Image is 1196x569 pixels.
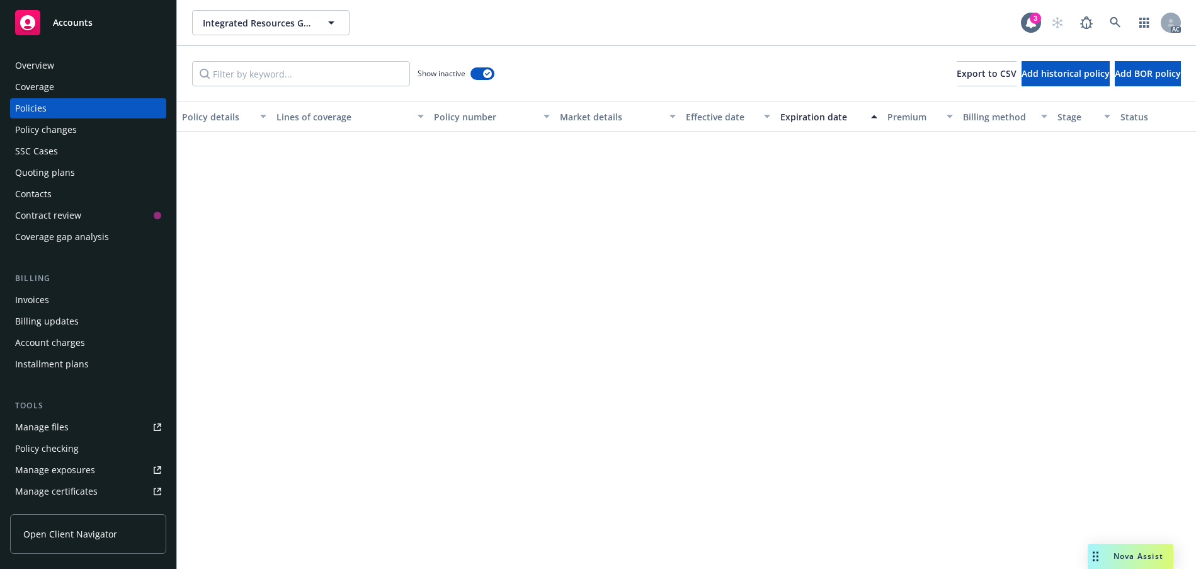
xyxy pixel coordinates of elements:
div: Premium [887,110,939,124]
button: Policy details [177,101,271,132]
div: Policy number [434,110,536,124]
a: Switch app [1132,10,1157,35]
span: Add historical policy [1022,67,1110,79]
div: Stage [1057,110,1096,124]
button: Add BOR policy [1115,61,1181,86]
div: Billing [10,272,166,285]
button: Integrated Resources Group, Inc. [192,10,350,35]
a: Report a Bug [1074,10,1099,35]
div: Installment plans [15,354,89,374]
div: Policies [15,98,47,118]
button: Premium [882,101,958,132]
button: Market details [555,101,681,132]
a: Policy changes [10,120,166,140]
a: Quoting plans [10,163,166,183]
div: Manage certificates [15,481,98,502]
span: Show inactive [418,68,465,79]
div: Expiration date [780,110,863,124]
div: Manage exposures [15,460,95,480]
button: Policy number [429,101,555,132]
span: Open Client Navigator [23,527,117,541]
div: Coverage gap analysis [15,227,109,247]
div: Policy checking [15,439,79,459]
div: Contacts [15,184,52,204]
span: Add BOR policy [1115,67,1181,79]
a: Contract review [10,205,166,226]
div: Drag to move [1088,544,1103,569]
button: Expiration date [775,101,882,132]
button: Add historical policy [1022,61,1110,86]
a: Accounts [10,5,166,40]
a: Manage certificates [10,481,166,502]
div: Policy details [182,110,253,124]
a: Installment plans [10,354,166,374]
div: Billing method [963,110,1034,124]
div: Policy changes [15,120,77,140]
button: Lines of coverage [271,101,429,132]
div: Overview [15,55,54,76]
span: Export to CSV [957,67,1017,79]
div: Quoting plans [15,163,75,183]
a: Manage exposures [10,460,166,480]
a: Manage claims [10,503,166,523]
div: Manage claims [15,503,79,523]
a: Overview [10,55,166,76]
button: Billing method [958,101,1052,132]
div: SSC Cases [15,141,58,161]
a: Contacts [10,184,166,204]
button: Export to CSV [957,61,1017,86]
button: Effective date [681,101,775,132]
a: Search [1103,10,1128,35]
button: Nova Assist [1088,544,1173,569]
div: Coverage [15,77,54,97]
div: Effective date [686,110,756,124]
button: Stage [1052,101,1115,132]
div: Account charges [15,333,85,353]
div: Lines of coverage [276,110,410,124]
a: Manage files [10,417,166,437]
a: Coverage [10,77,166,97]
a: Account charges [10,333,166,353]
div: Invoices [15,290,49,310]
div: Tools [10,399,166,412]
a: Policy checking [10,439,166,459]
div: 3 [1030,13,1041,24]
a: Policies [10,98,166,118]
a: Coverage gap analysis [10,227,166,247]
input: Filter by keyword... [192,61,410,86]
div: Billing updates [15,311,79,331]
span: Integrated Resources Group, Inc. [203,16,312,30]
a: Start snowing [1045,10,1070,35]
a: SSC Cases [10,141,166,161]
div: Manage files [15,417,69,437]
div: Contract review [15,205,81,226]
a: Invoices [10,290,166,310]
span: Nova Assist [1113,551,1163,561]
span: Accounts [53,18,93,28]
a: Billing updates [10,311,166,331]
div: Market details [560,110,662,124]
